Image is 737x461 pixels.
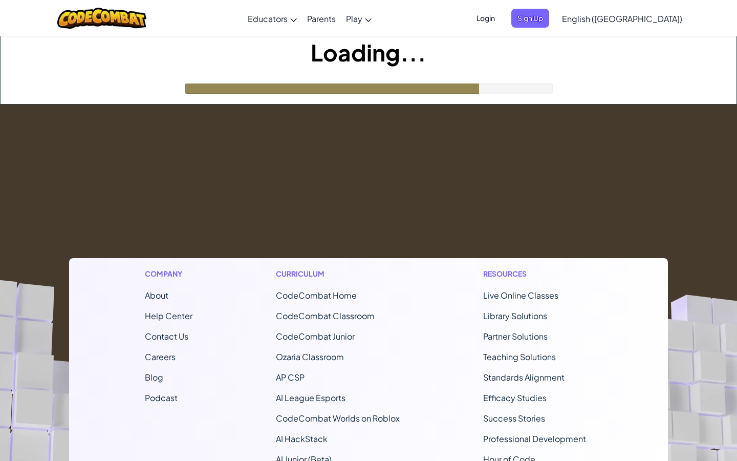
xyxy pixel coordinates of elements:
a: Blog [145,372,163,383]
h1: Company [145,268,192,279]
a: English ([GEOGRAPHIC_DATA]) [557,5,687,32]
a: Success Stories [483,413,545,424]
a: Library Solutions [483,310,547,321]
h1: Loading... [1,36,736,68]
a: AI HackStack [276,433,328,444]
span: Contact Us [145,331,188,342]
span: CodeCombat Home [276,290,357,301]
a: Efficacy Studies [483,392,547,403]
a: CodeCombat Classroom [276,310,375,321]
a: CodeCombat Junior [276,331,355,342]
a: CodeCombat Worlds on Roblox [276,413,400,424]
a: Teaching Solutions [483,351,556,362]
a: Educators [243,5,302,32]
a: Podcast [145,392,178,403]
span: English ([GEOGRAPHIC_DATA]) [562,13,682,24]
a: Standards Alignment [483,372,565,383]
img: CodeCombat logo [57,8,147,29]
span: Play [346,13,362,24]
a: Help Center [145,310,192,321]
span: Educators [248,13,288,24]
a: AP CSP [276,372,305,383]
button: Login [470,9,501,28]
a: About [145,290,168,301]
a: Careers [145,351,176,362]
a: AI League Esports [276,392,345,403]
a: Play [341,5,377,32]
h1: Resources [483,268,592,279]
a: Live Online Classes [483,290,558,301]
a: Professional Development [483,433,586,444]
a: Partner Solutions [483,331,548,342]
button: Sign Up [511,9,549,28]
a: Parents [302,5,341,32]
h1: Curriculum [276,268,400,279]
a: Ozaria Classroom [276,351,344,362]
